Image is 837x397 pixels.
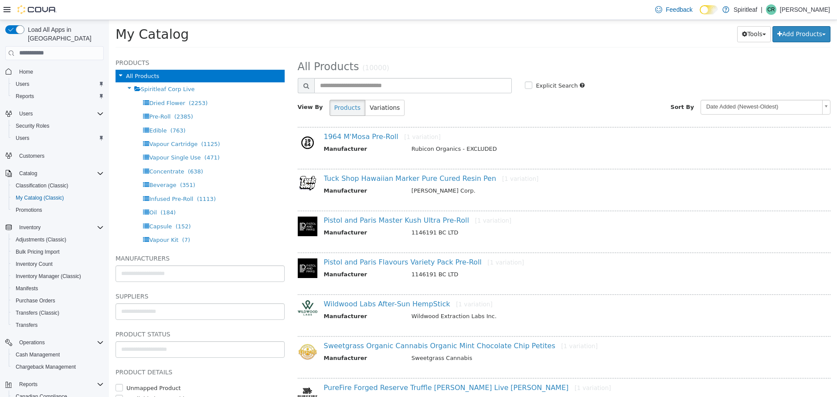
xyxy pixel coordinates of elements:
[296,376,702,387] td: Pure Fire Company
[215,196,403,204] a: Pistol and Paris Master Kush Ultra Pre-Roll[1 variation]
[67,203,82,210] span: (152)
[761,4,762,15] p: |
[9,319,107,331] button: Transfers
[7,7,80,22] span: My Catalog
[215,125,296,136] th: Manufacturer
[19,68,33,75] span: Home
[16,379,104,390] span: Reports
[15,375,79,383] label: Available by Dropship
[51,189,67,196] span: (184)
[24,25,104,43] span: Load All Apps in [GEOGRAPHIC_DATA]
[9,307,107,319] button: Transfers (Classic)
[666,5,692,14] span: Feedback
[12,271,85,282] a: Inventory Manager (Classic)
[19,381,37,388] span: Reports
[452,322,489,329] small: [1 variation]
[12,91,104,102] span: Reports
[295,113,332,120] small: [1 variation]
[2,336,107,349] button: Operations
[9,204,107,216] button: Promotions
[296,208,702,219] td: 1146191 BC LTD
[189,238,208,258] img: 150
[16,81,29,88] span: Users
[12,320,41,330] a: Transfers
[7,37,176,48] h5: Products
[189,197,208,216] img: 150
[40,107,58,114] span: Edible
[16,379,41,390] button: Reports
[32,66,86,72] span: Spiritleaf Corp Live
[40,93,61,100] span: Pre-Roll
[40,189,48,196] span: Oil
[215,166,296,177] th: Manufacturer
[9,180,107,192] button: Classification (Classic)
[12,79,104,89] span: Users
[40,148,75,155] span: Concentrate
[9,270,107,282] button: Inventory Manager (Classic)
[40,134,92,141] span: Vapour Single Use
[12,91,37,102] a: Reports
[16,351,60,358] span: Cash Management
[12,247,104,257] span: Bulk Pricing Import
[189,113,208,132] img: 150
[2,167,107,180] button: Catalog
[378,239,415,246] small: [1 variation]
[215,280,384,288] a: Wildwood Labs After-Sun HempStick[1 variation]
[734,4,757,15] p: Spiritleaf
[9,90,107,102] button: Reports
[466,364,502,371] small: [1 variation]
[9,295,107,307] button: Purchase Orders
[561,84,585,90] span: Sort By
[79,148,94,155] span: (638)
[12,205,46,215] a: Promotions
[189,84,214,90] span: View By
[221,80,256,96] button: Products
[16,150,104,161] span: Customers
[296,166,702,177] td: [PERSON_NAME] Corp.
[88,176,107,182] span: (1113)
[12,234,104,245] span: Adjustments (Classic)
[663,6,721,22] button: Add Products
[12,133,104,143] span: Users
[766,4,776,15] div: Courtney R
[40,121,88,127] span: Vapour Cartridge
[16,207,42,214] span: Promotions
[215,238,415,246] a: Pistol and Paris Flavours Variety Pack Pre-Roll[1 variation]
[2,378,107,390] button: Reports
[12,271,104,282] span: Inventory Manager (Classic)
[2,221,107,234] button: Inventory
[9,258,107,270] button: Inventory Count
[15,364,72,373] label: Unmapped Product
[12,283,104,294] span: Manifests
[215,334,296,345] th: Manufacturer
[16,222,44,233] button: Inventory
[17,5,57,14] img: Cova
[16,67,37,77] a: Home
[9,120,107,132] button: Security Roles
[9,349,107,361] button: Cash Management
[16,236,66,243] span: Adjustments (Classic)
[16,182,68,189] span: Classification (Classic)
[12,193,68,203] a: My Catalog (Classic)
[9,361,107,373] button: Chargeback Management
[2,149,107,162] button: Customers
[40,217,69,223] span: Vapour Kit
[12,247,63,257] a: Bulk Pricing Import
[16,337,104,348] span: Operations
[40,176,84,182] span: Infused Pre-Roll
[16,322,37,329] span: Transfers
[215,250,296,261] th: Manufacturer
[16,135,29,142] span: Users
[12,308,63,318] a: Transfers (Classic)
[12,362,79,372] a: Chargeback Management
[347,281,384,288] small: [1 variation]
[16,297,55,304] span: Purchase Orders
[592,80,710,94] span: Date Added (Newest-Oldest)
[253,44,280,52] small: (10000)
[12,180,72,191] a: Classification (Classic)
[95,134,111,141] span: (471)
[16,273,81,280] span: Inventory Manager (Classic)
[215,112,332,121] a: 1964 M'Mosa Pre-Roll[1 variation]
[215,292,296,303] th: Manufacturer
